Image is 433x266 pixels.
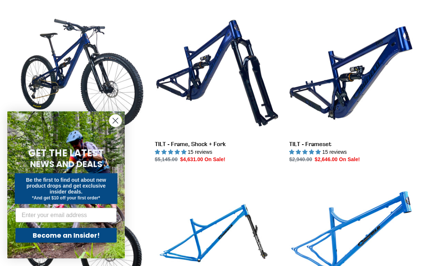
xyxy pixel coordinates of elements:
button: Close dialog [109,114,122,127]
span: Be the first to find out about new product drops and get exclusive insider deals. [26,177,106,195]
input: Enter your email address [15,208,117,223]
span: NEWS AND DEALS [30,158,102,170]
span: *And get $10 off your first order* [32,195,100,201]
button: Become an Insider! [15,228,117,243]
span: GET THE LATEST [28,146,104,160]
